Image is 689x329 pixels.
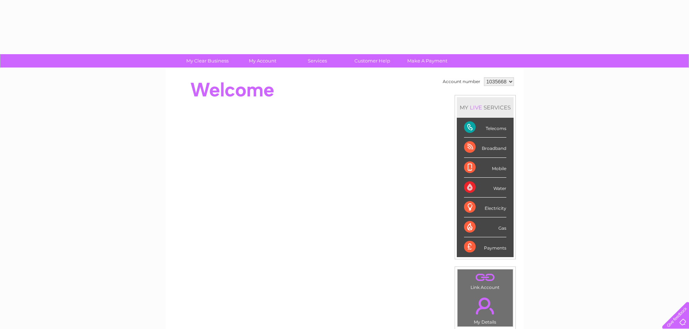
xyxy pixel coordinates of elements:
[441,75,482,88] td: Account number
[233,54,292,68] a: My Account
[178,54,237,68] a: My Clear Business
[397,54,457,68] a: Make A Payment
[464,198,506,217] div: Electricity
[459,293,511,319] a: .
[288,54,347,68] a: Services
[464,217,506,237] div: Gas
[457,97,514,118] div: MY SERVICES
[464,118,506,138] div: Telecoms
[468,104,484,111] div: LIVE
[464,138,506,157] div: Broadband
[457,291,513,327] td: My Details
[459,271,511,284] a: .
[457,269,513,292] td: Link Account
[464,178,506,198] div: Water
[464,158,506,178] div: Mobile
[464,237,506,257] div: Payments
[343,54,402,68] a: Customer Help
